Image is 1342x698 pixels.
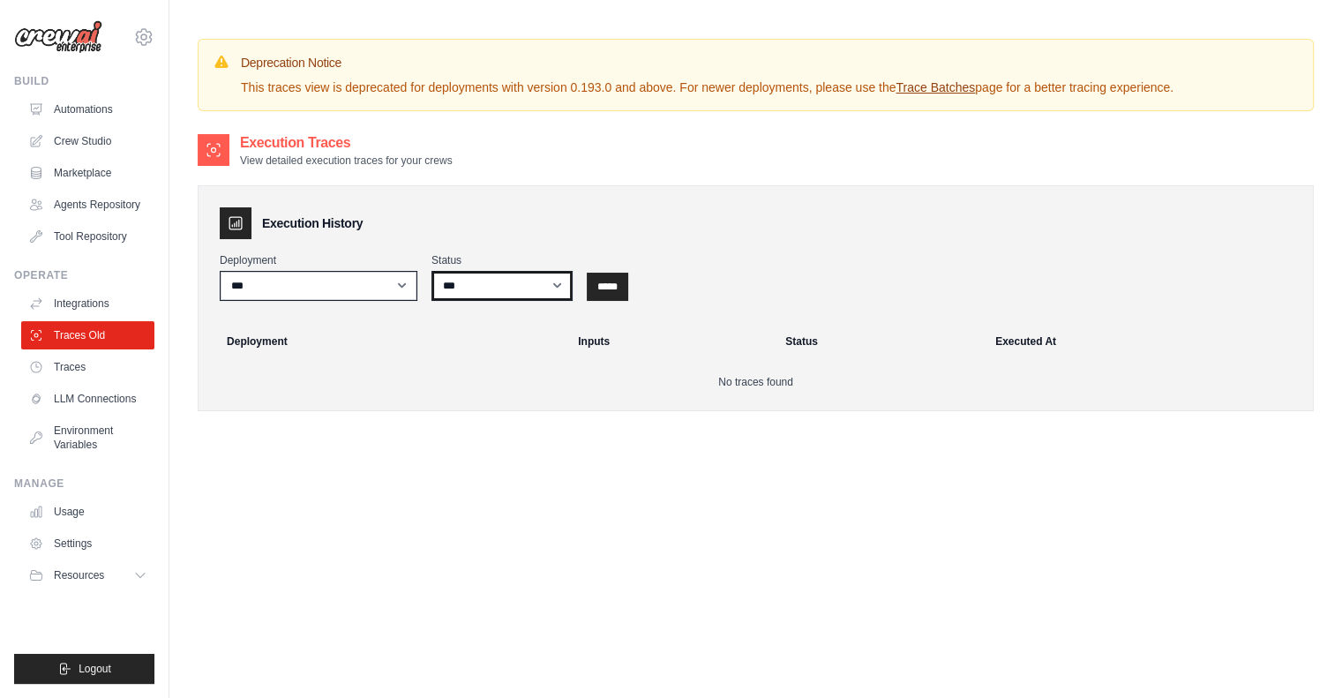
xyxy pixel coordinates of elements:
[21,191,154,219] a: Agents Repository
[14,654,154,684] button: Logout
[21,159,154,187] a: Marketplace
[21,127,154,155] a: Crew Studio
[79,662,111,676] span: Logout
[220,375,1292,389] p: No traces found
[14,477,154,491] div: Manage
[14,268,154,282] div: Operate
[21,498,154,526] a: Usage
[567,322,775,361] th: Inputs
[21,417,154,459] a: Environment Variables
[21,529,154,558] a: Settings
[240,154,453,168] p: View detailed execution traces for your crews
[220,253,417,267] label: Deployment
[431,253,573,267] label: Status
[21,222,154,251] a: Tool Repository
[896,80,975,94] a: Trace Batches
[21,289,154,318] a: Integrations
[21,321,154,349] a: Traces Old
[21,385,154,413] a: LLM Connections
[21,353,154,381] a: Traces
[775,322,985,361] th: Status
[54,568,104,582] span: Resources
[14,74,154,88] div: Build
[240,132,453,154] h2: Execution Traces
[985,322,1306,361] th: Executed At
[241,79,1173,96] p: This traces view is deprecated for deployments with version 0.193.0 and above. For newer deployme...
[21,561,154,589] button: Resources
[206,322,567,361] th: Deployment
[241,54,1173,71] h3: Deprecation Notice
[262,214,363,232] h3: Execution History
[21,95,154,124] a: Automations
[14,20,102,54] img: Logo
